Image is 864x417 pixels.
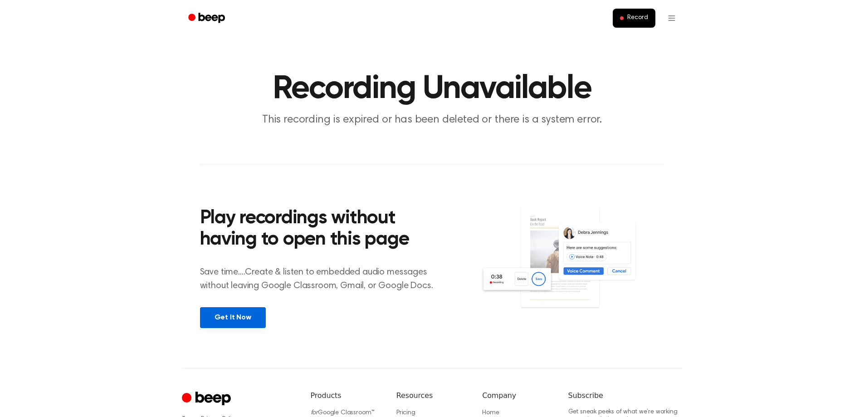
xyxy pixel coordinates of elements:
[182,10,233,27] a: Beep
[200,208,444,251] h2: Play recordings without having to open this page
[568,390,683,401] h6: Subscribe
[258,113,606,128] p: This recording is expired or has been deleted or there is a system error.
[200,307,266,328] a: Get It Now
[311,390,382,401] h6: Products
[482,390,553,401] h6: Company
[661,7,683,29] button: Open menu
[200,73,664,105] h1: Recording Unavailable
[396,410,415,416] a: Pricing
[182,390,233,408] a: Cruip
[200,265,444,293] p: Save time....Create & listen to embedded audio messages without leaving Google Classroom, Gmail, ...
[613,9,655,28] button: Record
[482,410,499,416] a: Home
[480,205,664,327] img: Voice Comments on Docs and Recording Widget
[396,390,468,401] h6: Resources
[311,410,318,416] i: for
[627,14,648,22] span: Record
